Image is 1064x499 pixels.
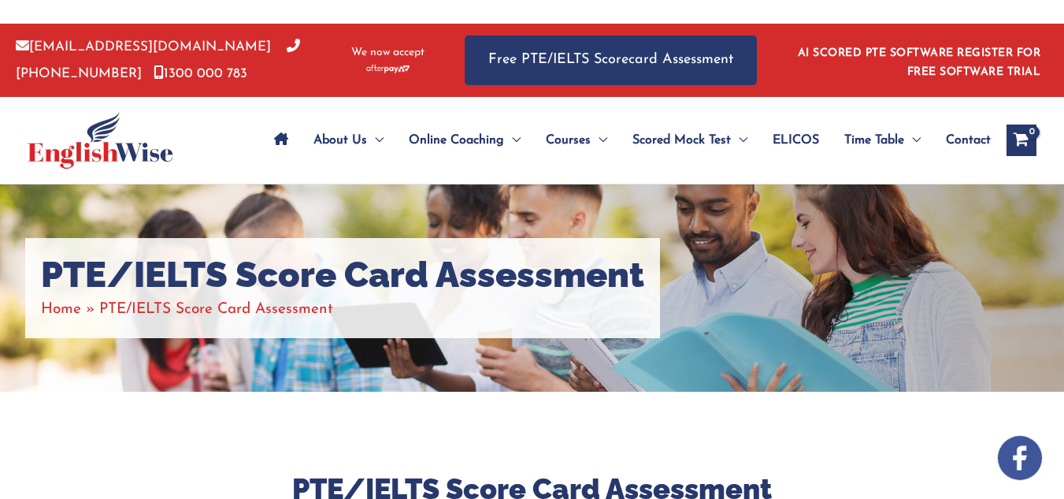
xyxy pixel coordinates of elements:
[533,113,620,168] a: CoursesMenu Toggle
[773,113,819,168] span: ELICOS
[367,113,384,168] span: Menu Toggle
[591,113,607,168] span: Menu Toggle
[465,35,757,85] a: Free PTE/IELTS Scorecard Assessment
[409,113,504,168] span: Online Coaching
[301,113,396,168] a: About UsMenu Toggle
[16,40,300,80] a: [PHONE_NUMBER]
[844,113,904,168] span: Time Table
[16,40,271,54] a: [EMAIL_ADDRESS][DOMAIN_NAME]
[351,45,424,61] span: We now accept
[933,113,991,168] a: Contact
[41,296,644,322] nav: Breadcrumbs
[904,113,921,168] span: Menu Toggle
[504,113,521,168] span: Menu Toggle
[366,65,410,73] img: Afterpay-Logo
[798,47,1041,78] a: AI SCORED PTE SOFTWARE REGISTER FOR FREE SOFTWARE TRIAL
[760,113,832,168] a: ELICOS
[731,113,747,168] span: Menu Toggle
[41,302,81,317] a: Home
[154,67,247,80] a: 1300 000 783
[632,113,731,168] span: Scored Mock Test
[261,113,991,168] nav: Site Navigation: Main Menu
[832,113,933,168] a: Time TableMenu Toggle
[998,436,1042,480] img: white-facebook.png
[788,35,1048,86] aside: Header Widget 1
[396,113,533,168] a: Online CoachingMenu Toggle
[946,113,991,168] span: Contact
[620,113,760,168] a: Scored Mock TestMenu Toggle
[28,112,173,169] img: cropped-ew-logo
[546,113,591,168] span: Courses
[313,113,367,168] span: About Us
[99,302,333,317] span: PTE/IELTS Score Card Assessment
[41,254,644,296] h1: PTE/IELTS Score Card Assessment
[1007,125,1036,156] a: View Shopping Cart, empty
